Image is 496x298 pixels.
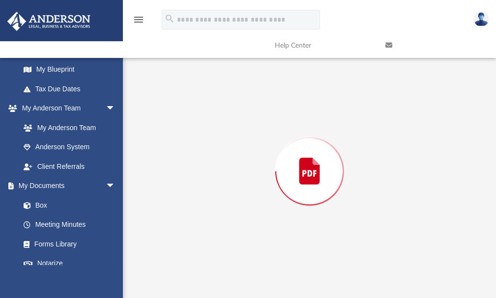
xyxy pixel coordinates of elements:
a: Anderson System [14,137,125,157]
a: My Blueprint [14,60,125,80]
img: User Pic [474,12,489,27]
span: arrow_drop_down [106,99,125,119]
a: menu [133,19,145,26]
a: Tax Due Dates [14,79,130,99]
a: Notarize [14,254,125,273]
i: menu [133,14,145,26]
span: arrow_drop_down [106,176,125,196]
div: Preview [142,19,477,298]
a: Client Referrals [14,157,125,176]
a: My Anderson Teamarrow_drop_down [7,99,125,118]
a: My Anderson Team [14,118,120,137]
a: Help Center [267,26,378,65]
a: My Documentsarrow_drop_down [7,176,125,196]
a: Box [14,195,120,215]
i: search [164,13,175,24]
img: Anderson Advisors Platinum Portal [4,12,93,31]
a: Meeting Minutes [14,215,125,235]
a: Forms Library [14,234,120,254]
